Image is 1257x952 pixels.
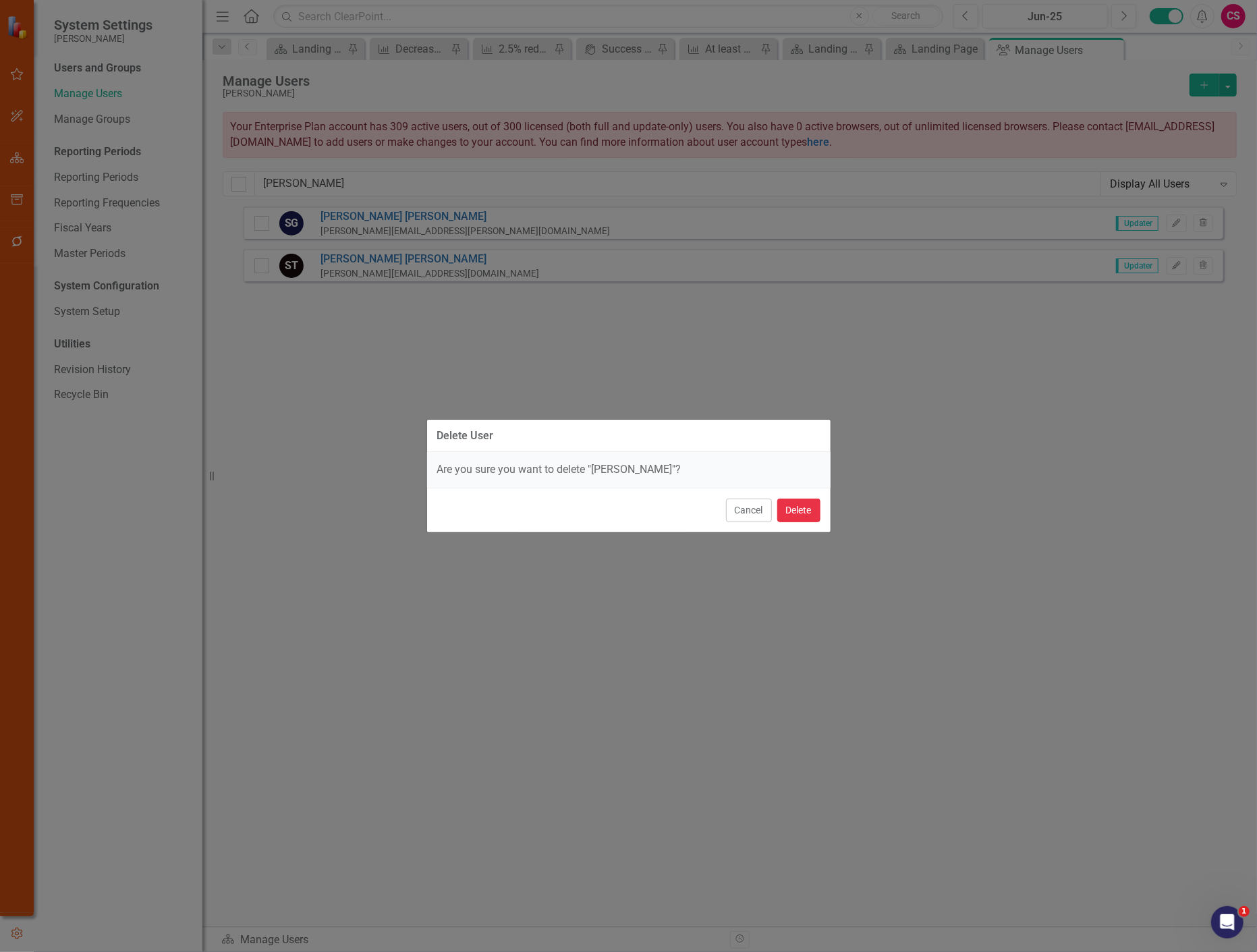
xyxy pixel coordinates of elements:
iframe: Intercom live chat [1211,906,1244,939]
span: 1 [1239,906,1250,917]
button: Delete [777,499,820,522]
div: Delete User [437,430,494,442]
button: Cancel [726,499,772,522]
span: Are you sure you want to delete "[PERSON_NAME]"? [437,463,681,476]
